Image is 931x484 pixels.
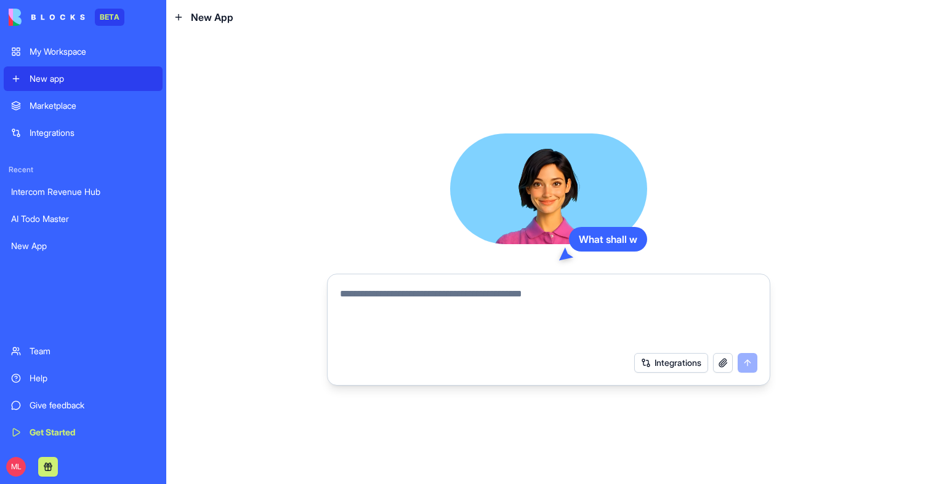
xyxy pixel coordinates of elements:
[4,420,163,445] a: Get Started
[9,9,124,26] a: BETA
[95,9,124,26] div: BETA
[30,127,155,139] div: Integrations
[30,345,155,357] div: Team
[4,121,163,145] a: Integrations
[4,180,163,204] a: Intercom Revenue Hub
[4,393,163,418] a: Give feedback
[4,93,163,118] a: Marketplace
[30,46,155,58] div: My Workspace
[11,213,155,225] div: AI Todo Master
[4,339,163,363] a: Team
[569,227,647,252] div: What shall w
[4,39,163,64] a: My Workspace
[9,9,85,26] img: logo
[30,399,155,411] div: Give feedback
[4,66,163,91] a: New app
[191,10,233,25] span: New App
[30,73,155,85] div: New app
[4,207,163,231] a: AI Todo Master
[30,426,155,438] div: Get Started
[11,240,155,252] div: New App
[11,186,155,198] div: Intercom Revenue Hub
[6,457,26,477] span: ML
[4,165,163,175] span: Recent
[30,100,155,112] div: Marketplace
[30,372,155,384] div: Help
[4,234,163,258] a: New App
[634,353,708,373] button: Integrations
[4,366,163,391] a: Help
